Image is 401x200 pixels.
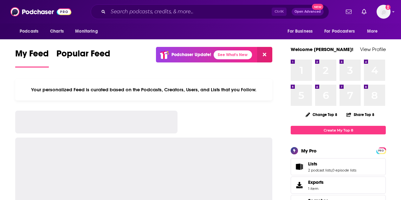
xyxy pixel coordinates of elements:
[291,158,386,175] span: Lists
[320,25,364,37] button: open menu
[291,46,353,52] a: Welcome [PERSON_NAME]!
[291,126,386,134] a: Create My Top 8
[20,27,38,36] span: Podcasts
[308,161,356,167] a: Lists
[56,48,110,68] a: Popular Feed
[108,7,272,17] input: Search podcasts, credits, & more...
[91,4,329,19] div: Search podcasts, credits, & more...
[301,148,317,154] div: My Pro
[50,27,64,36] span: Charts
[312,4,323,10] span: New
[308,179,324,185] span: Exports
[385,5,391,10] svg: Add a profile image
[308,186,324,191] span: 1 item
[10,6,71,18] img: Podchaser - Follow, Share and Rate Podcasts
[15,48,49,63] span: My Feed
[377,5,391,19] img: User Profile
[308,168,332,172] a: 2 podcast lists
[377,5,391,19] button: Show profile menu
[332,168,332,172] span: ,
[359,6,369,17] a: Show notifications dropdown
[293,181,306,190] span: Exports
[15,79,272,100] div: Your personalized Feed is curated based on the Podcasts, Creators, Users, and Lists that you Follow.
[56,48,110,63] span: Popular Feed
[294,10,321,13] span: Open Advanced
[283,25,320,37] button: open menu
[214,50,252,59] a: See What's New
[171,52,211,57] p: Podchaser Update!
[343,6,354,17] a: Show notifications dropdown
[291,177,386,194] a: Exports
[377,148,385,153] a: PRO
[15,48,49,68] a: My Feed
[46,25,68,37] a: Charts
[293,162,306,171] a: Lists
[15,25,47,37] button: open menu
[367,27,378,36] span: More
[292,8,324,16] button: Open AdvancedNew
[71,25,106,37] button: open menu
[308,161,317,167] span: Lists
[272,8,287,16] span: Ctrl K
[363,25,386,37] button: open menu
[377,5,391,19] span: Logged in as amooers
[75,27,98,36] span: Monitoring
[288,27,313,36] span: For Business
[324,27,355,36] span: For Podcasters
[360,46,386,52] a: View Profile
[346,108,375,121] button: Share Top 8
[332,168,356,172] a: 0 episode lists
[302,111,341,119] button: Change Top 8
